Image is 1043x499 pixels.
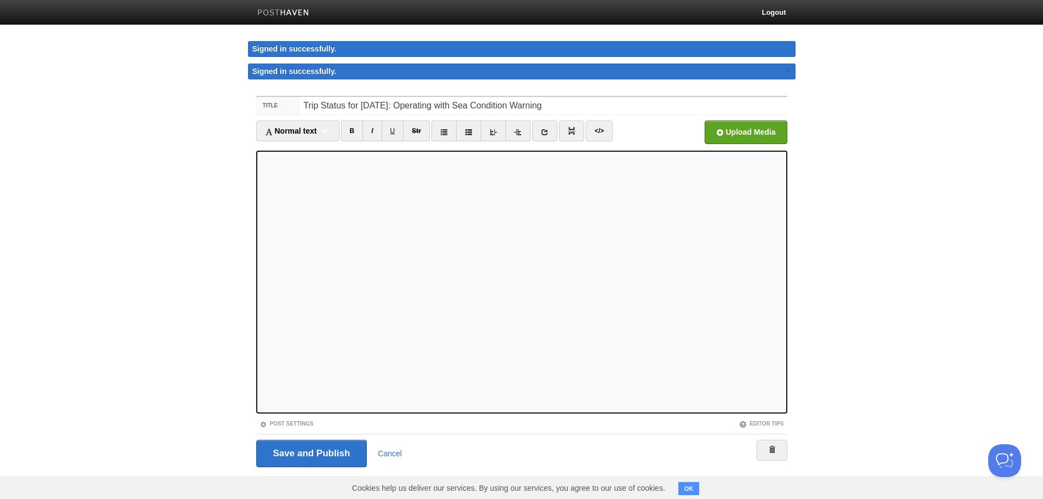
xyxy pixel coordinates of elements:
iframe: Help Scout Beacon - Open [988,444,1021,477]
div: Signed in successfully. [248,41,796,57]
a: Cancel [378,449,402,458]
button: OK [678,482,700,495]
a: Post Settings [260,421,314,427]
span: Signed in successfully. [252,67,337,76]
span: Normal text [265,127,317,135]
a: Str [403,121,430,141]
a: B [341,121,364,141]
a: Editor Tips [739,421,784,427]
input: Save and Publish [256,440,367,467]
a: I [362,121,382,141]
label: Title [256,97,301,114]
del: Str [412,127,421,135]
span: Cookies help us deliver our services. By using our services, you agree to our use of cookies. [341,477,676,499]
img: pagebreak-icon.png [568,127,575,135]
a: U [382,121,404,141]
img: Posthaven-bar [257,9,309,18]
a: × [783,64,793,77]
a: </> [586,121,613,141]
